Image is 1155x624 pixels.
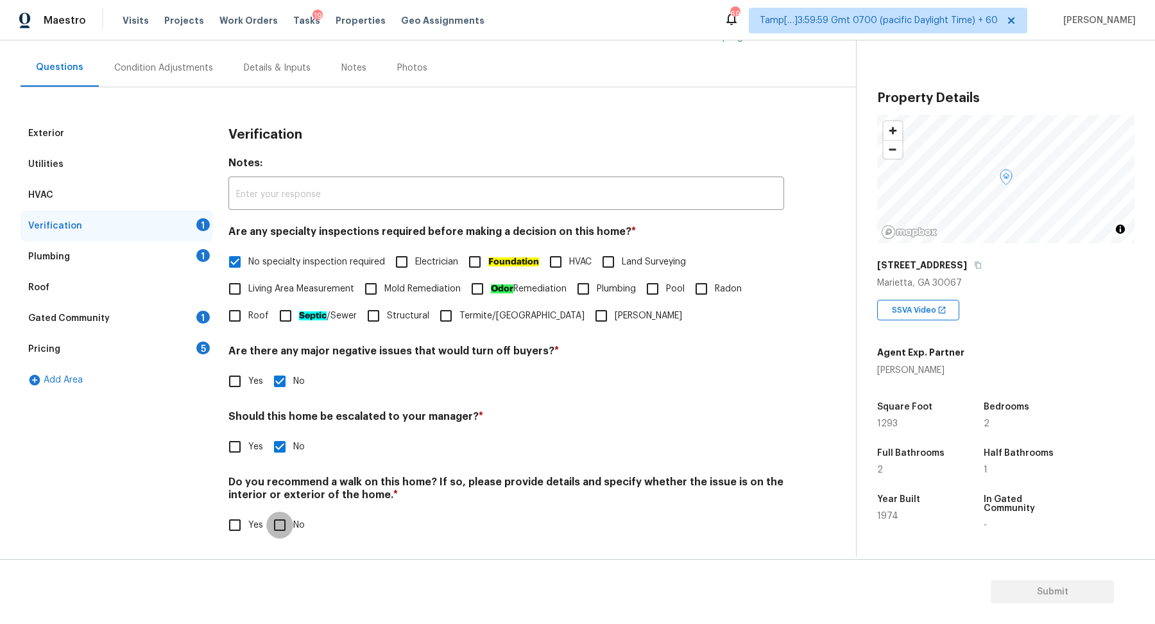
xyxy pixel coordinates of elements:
[401,14,484,27] span: Geo Assignments
[196,342,210,354] div: 5
[248,256,385,269] span: No specialty inspection required
[459,309,585,323] span: Termite/[GEOGRAPHIC_DATA]
[196,311,210,324] div: 1
[196,218,210,231] div: 1
[984,403,1029,412] h5: Bedrooms
[892,304,941,316] span: SSVA Video
[164,14,204,27] span: Projects
[877,115,1134,243] canvas: Map
[248,309,269,323] span: Roof
[28,250,70,263] div: Plumbing
[299,311,327,320] ah_el_jm_1744359450070: Septic
[877,277,1134,290] div: Marietta, GA 30067
[615,309,682,323] span: [PERSON_NAME]
[1116,222,1124,236] span: Toggle attribution
[299,309,357,323] span: /Sewer
[28,343,60,356] div: Pricing
[28,312,110,325] div: Gated Community
[114,62,213,74] div: Condition Adjustments
[488,257,539,266] ah_el_jm_1744356462066: Foundation
[1000,169,1013,189] div: Map marker
[877,364,964,377] div: [PERSON_NAME]
[312,10,323,22] div: 19
[293,519,305,532] span: No
[397,62,427,74] div: Photos
[666,282,685,296] span: Pool
[937,306,946,315] img: Open In New Icon
[1058,14,1136,27] span: [PERSON_NAME]
[228,157,784,175] h4: Notes:
[877,419,898,428] span: 1293
[877,92,1134,105] h3: Property Details
[984,449,1054,458] h5: Half Bathrooms
[28,127,64,140] div: Exterior
[293,16,320,25] span: Tasks
[884,141,902,159] span: Zoom out
[248,282,354,296] span: Living Area Measurement
[21,365,213,395] div: Add Area
[877,465,883,474] span: 2
[884,121,902,140] button: Zoom in
[384,282,461,296] span: Mold Remediation
[1113,221,1128,237] button: Toggle attribution
[228,225,784,243] h4: Are any specialty inspections required before making a decision on this home?
[196,249,210,262] div: 1
[877,259,967,272] h5: [STREET_ADDRESS]
[415,256,458,269] span: Electrician
[28,281,49,294] div: Roof
[984,495,1066,513] h5: In Gated Community
[877,495,920,504] h5: Year Built
[28,220,82,232] div: Verification
[491,282,567,296] span: Remediation
[228,345,784,363] h4: Are there any major negative issues that would turn off buyers?
[877,300,959,320] div: SSVA Video
[336,14,386,27] span: Properties
[248,440,263,454] span: Yes
[569,256,592,269] span: HVAC
[36,61,83,74] div: Questions
[881,225,937,239] a: Mapbox homepage
[228,180,784,210] input: Enter your response
[228,128,302,141] h3: Verification
[877,403,932,412] h5: Square Foot
[28,189,53,202] div: HVAC
[228,410,784,428] h4: Should this home be escalated to your manager?
[28,158,64,171] div: Utilities
[984,465,988,474] span: 1
[219,14,278,27] span: Work Orders
[877,449,945,458] h5: Full Bathrooms
[387,309,429,323] span: Structural
[984,419,989,428] span: 2
[293,375,305,388] span: No
[884,140,902,159] button: Zoom out
[597,282,636,296] span: Plumbing
[877,512,898,521] span: 1974
[228,476,784,507] h4: Do you recommend a walk on this home? If so, please provide details and specify whether the issue...
[972,259,984,271] button: Copy Address
[760,14,998,27] span: Tamp[…]3:59:59 Gmt 0700 (pacific Daylight Time) + 60
[491,284,513,293] ah_el_jm_1744356538015: Odor
[248,375,263,388] span: Yes
[715,282,742,296] span: Radon
[293,440,305,454] span: No
[730,8,739,21] div: 699
[984,521,987,530] span: -
[244,62,311,74] div: Details & Inputs
[341,62,366,74] div: Notes
[44,14,86,27] span: Maestro
[622,256,686,269] span: Land Surveying
[123,14,149,27] span: Visits
[248,519,263,532] span: Yes
[877,346,964,359] h5: Agent Exp. Partner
